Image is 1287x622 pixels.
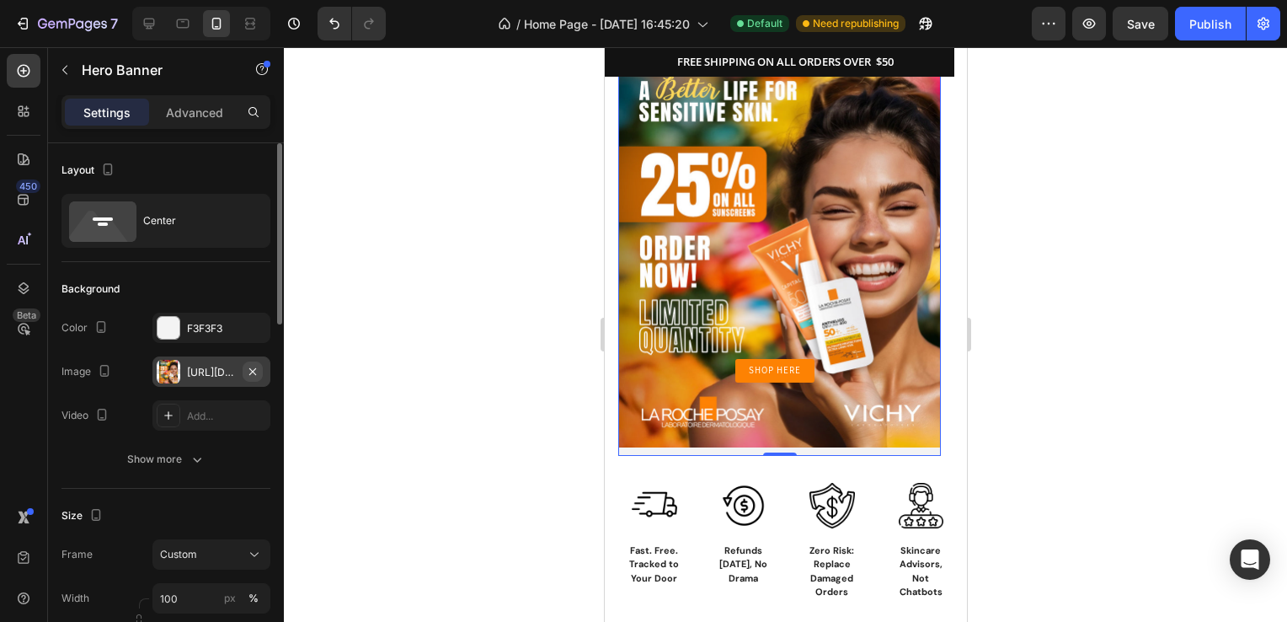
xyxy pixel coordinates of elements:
div: Show more [127,451,206,468]
div: F3F3F3 [187,321,266,336]
div: Beta [13,308,40,322]
button: % [220,588,240,609]
button: Publish [1175,7,1246,40]
label: Width [61,591,89,606]
p: Advanced [166,104,223,121]
div: Center [143,201,246,240]
button: Show more [61,444,270,475]
label: Frame [61,547,93,562]
span: Default [747,16,782,31]
div: Layout [61,159,118,182]
button: Save [1113,7,1168,40]
div: [URL][DOMAIN_NAME] [187,365,236,380]
div: Undo/Redo [318,7,386,40]
div: Add... [187,409,266,424]
div: Size [61,505,106,528]
span: Custom [160,547,197,562]
p: 7 [110,13,118,34]
p: Hero Banner [82,60,225,80]
div: Open Intercom Messenger [1230,539,1270,580]
span: Save [1127,17,1155,31]
div: 450 [16,180,40,193]
div: Video [61,405,112,427]
iframe: Design area [605,47,967,622]
span: Home Page - [DATE] 16:45:20 [524,15,690,33]
div: Publish [1189,15,1231,33]
div: Color [61,317,111,340]
button: 7 [7,7,125,40]
div: % [248,591,259,606]
div: px [224,591,236,606]
span: / [516,15,521,33]
input: px% [152,583,270,614]
p: Settings [83,104,131,121]
div: Background [61,282,120,297]
div: Image [61,361,115,383]
button: Custom [152,539,270,570]
span: Need republishing [813,16,899,31]
button: px [243,588,264,609]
